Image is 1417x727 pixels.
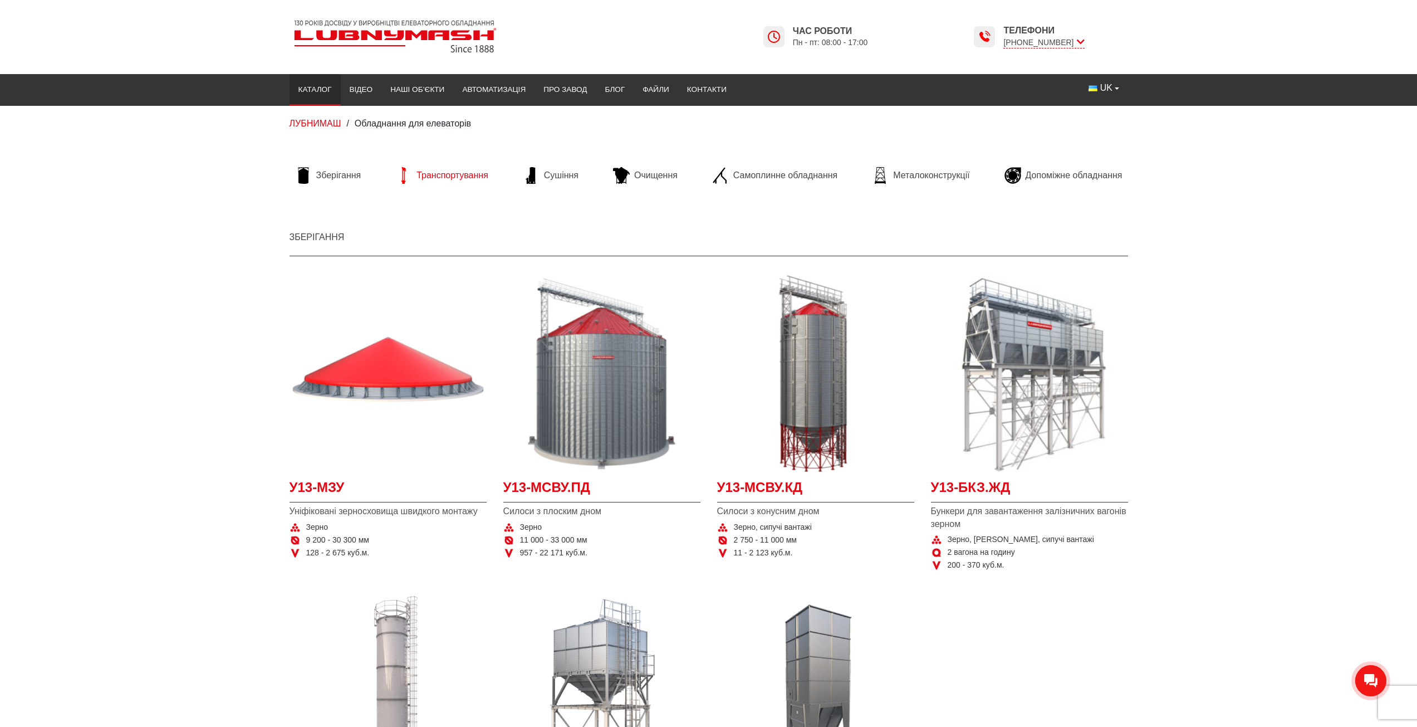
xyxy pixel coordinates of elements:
a: У13-БКЗ.ЖД [931,478,1128,503]
a: Детальніше У13-МЗУ [290,275,487,472]
a: Зберігання [290,232,345,242]
a: Сушіння [517,167,584,184]
img: Lubnymash [290,16,501,57]
button: UK [1080,77,1127,99]
a: У13-МСВУ.КД [717,478,914,503]
a: Зберігання [290,167,367,184]
span: UK [1100,82,1112,94]
a: Контакти [678,77,736,102]
span: Зерно, [PERSON_NAME], сипучі вантажі [948,534,1094,545]
span: Бункери для завантаження залізничних вагонів зерном [931,505,1128,530]
a: Наші об’єкти [381,77,453,102]
span: Силоси з конусним дном [717,505,914,518]
span: Зберігання [316,169,361,182]
a: Детальніше У13-БКЗ.ЖД [931,275,1128,472]
a: Металоконструкції [866,167,975,184]
span: 2 вагона на годину [948,547,1015,558]
span: 957 - 22 171 куб.м. [520,548,587,559]
span: 2 750 - 11 000 мм [734,535,797,546]
span: Допоміжне обладнання [1026,169,1122,182]
span: Зерно [520,522,542,533]
span: Сушіння [544,169,578,182]
a: ЛУБНИМАШ [290,119,341,128]
span: Очищення [634,169,678,182]
span: 200 - 370 куб.м. [948,560,1004,571]
a: Файли [634,77,678,102]
span: [PHONE_NUMBER] [1003,37,1084,48]
span: Обладнання для елеваторів [355,119,471,128]
span: Зерно, сипучі вантажі [734,522,812,533]
a: Самоплинне обладнання [707,167,843,184]
span: Пн - пт: 08:00 - 17:00 [793,37,868,48]
a: Автоматизація [453,77,535,102]
span: 128 - 2 675 куб.м. [306,548,370,559]
a: Допоміжне обладнання [999,167,1128,184]
span: 9 200 - 30 300 мм [306,535,369,546]
a: У13-МЗУ [290,478,487,503]
a: Про завод [535,77,596,102]
span: 11 - 2 123 куб.м. [734,548,793,559]
img: Українська [1089,85,1097,91]
a: Відео [341,77,382,102]
a: Детальніше У13-МСВУ.КД [717,275,914,472]
img: Lubnymash time icon [767,30,781,43]
span: Силоси з плоским дном [503,505,700,518]
span: Самоплинне обладнання [733,169,837,182]
a: Детальніше У13-МСВУ.ПД [503,275,700,472]
span: 11 000 - 33 000 мм [520,535,587,546]
span: Зерно [306,522,328,533]
a: Транспортування [390,167,494,184]
span: Телефони [1003,25,1084,37]
a: Очищення [607,167,683,184]
span: Транспортування [416,169,488,182]
span: / [346,119,349,128]
span: Металоконструкції [893,169,969,182]
img: Lubnymash time icon [978,30,991,43]
a: Каталог [290,77,341,102]
span: Час роботи [793,25,868,37]
span: Уніфіковані зерносховища швидкого монтажу [290,505,487,518]
a: Блог [596,77,634,102]
a: У13-МСВУ.ПД [503,478,700,503]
